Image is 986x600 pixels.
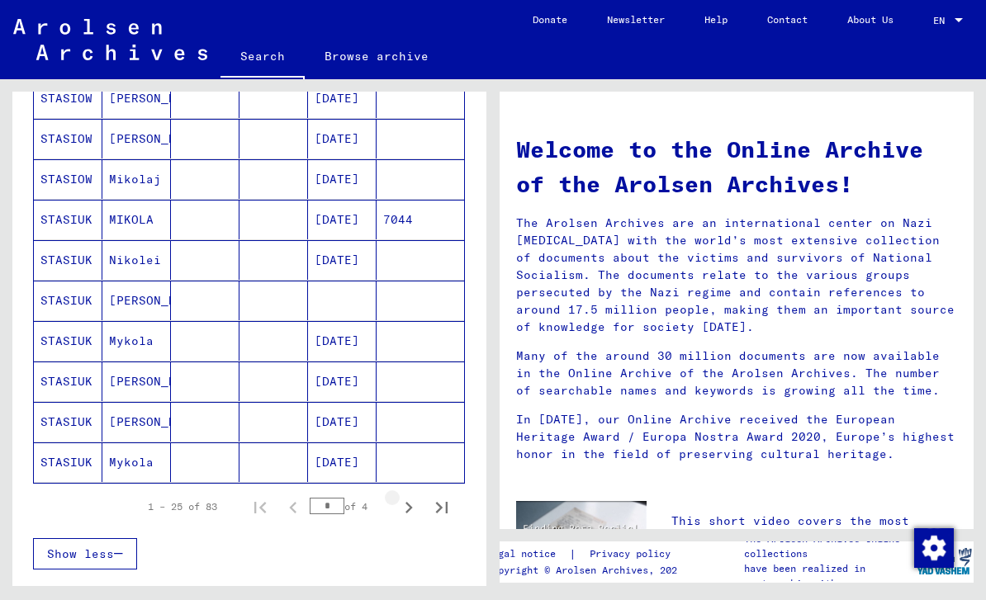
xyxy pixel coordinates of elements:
p: The Arolsen Archives online collections [744,531,915,561]
mat-cell: [DATE] [308,240,377,280]
p: In [DATE], our Online Archive received the European Heritage Award / Europa Nostra Award 2020, Eu... [516,411,957,463]
div: Zustimmung ändern [913,527,953,567]
a: Privacy policy [576,546,690,563]
mat-cell: [DATE] [308,442,377,482]
a: Search [220,36,305,79]
p: Copyright © Arolsen Archives, 2021 [486,563,690,578]
img: Arolsen_neg.svg [13,19,207,60]
mat-cell: STASIUK [34,321,102,361]
mat-cell: STASIOW [34,119,102,158]
mat-cell: Mikolaj [102,159,171,199]
mat-cell: [PERSON_NAME] [102,281,171,320]
mat-cell: STASIUK [34,402,102,442]
mat-cell: [PERSON_NAME] [102,361,171,401]
mat-cell: STASIUK [34,281,102,320]
p: This short video covers the most important tips for searching the Online Archive. [671,513,957,565]
mat-cell: MIKOLA [102,200,171,239]
button: Next page [392,490,425,523]
button: Last page [425,490,458,523]
h1: Welcome to the Online Archive of the Arolsen Archives! [516,132,957,201]
mat-cell: [DATE] [308,159,377,199]
p: have been realized in partnership with [744,561,915,591]
mat-select-trigger: EN [933,14,945,26]
mat-cell: [DATE] [308,321,377,361]
button: Previous page [277,490,310,523]
mat-cell: [DATE] [308,200,377,239]
img: Zustimmung ändern [914,528,954,568]
mat-cell: 7044 [377,200,464,239]
mat-cell: [DATE] [308,78,377,118]
div: of 4 [310,498,392,514]
mat-cell: [PERSON_NAME] [102,119,171,158]
mat-cell: [DATE] [308,119,377,158]
mat-cell: Nikolei [102,240,171,280]
mat-cell: STASIUK [34,240,102,280]
mat-cell: STASIOW [34,159,102,199]
p: Many of the around 30 million documents are now available in the Online Archive of the Arolsen Ar... [516,347,957,399]
div: | [486,546,690,563]
img: video.jpg [516,501,647,572]
p: The Arolsen Archives are an international center on Nazi [MEDICAL_DATA] with the world’s most ext... [516,215,957,336]
span: Show less [47,546,114,561]
mat-cell: [DATE] [308,361,377,401]
a: Legal notice [486,546,569,563]
mat-cell: STASIOW [34,78,102,118]
button: First page [244,490,277,523]
mat-cell: [PERSON_NAME] [102,78,171,118]
mat-cell: STASIUK [34,361,102,401]
mat-cell: Mykola [102,442,171,482]
mat-cell: Mykola [102,321,171,361]
a: Browse archive [305,36,448,76]
mat-cell: STASIUK [34,442,102,482]
mat-cell: [DATE] [308,402,377,442]
mat-cell: STASIUK [34,200,102,239]
mat-cell: [PERSON_NAME] [102,402,171,442]
div: 1 – 25 of 83 [148,499,217,514]
button: Show less [33,538,137,569]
